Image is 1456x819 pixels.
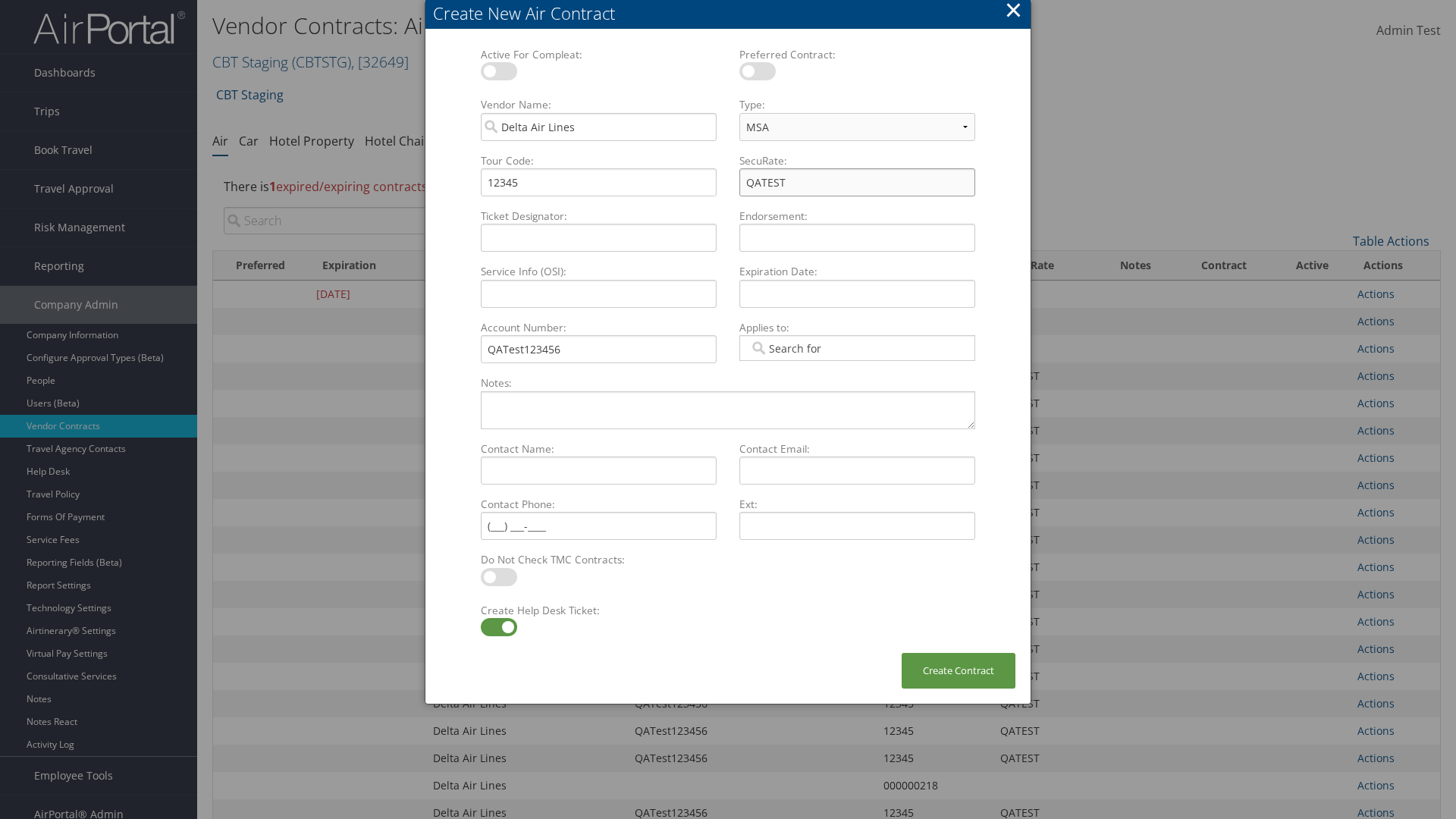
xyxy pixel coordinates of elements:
[481,391,975,429] textarea: Notes:
[733,153,981,168] label: SecuRate:
[481,168,717,196] input: Tour Code:
[739,280,975,308] input: Expiration Date:
[475,552,723,567] label: Do Not Check TMC Contracts:
[475,209,723,224] label: Ticket Designator:
[481,512,717,540] input: Contact Phone:
[739,168,975,196] input: SecuRate:
[733,47,981,62] label: Preferred Contract:
[475,375,981,391] label: Notes:
[475,603,723,618] label: Create Help Desk Ticket:
[739,512,975,540] input: Ext:
[475,497,723,512] label: Contact Phone:
[475,153,723,168] label: Tour Code:
[749,340,834,356] input: Applies to:
[739,457,975,485] input: Contact Email:
[739,224,975,252] input: Endorsement:
[733,97,981,112] label: Type:
[733,441,981,457] label: Contact Email:
[475,320,723,335] label: Account Number:
[902,653,1015,689] button: Create Contract
[481,113,717,141] input: Vendor Name:
[433,2,1031,25] div: Create New Air Contract
[733,209,981,224] label: Endorsement:
[475,47,723,62] label: Active For Compleat:
[733,320,981,335] label: Applies to:
[475,441,723,457] label: Contact Name:
[475,264,723,279] label: Service Info (OSI):
[475,97,723,112] label: Vendor Name:
[481,335,717,363] input: Account Number:
[481,280,717,308] input: Service Info (OSI):
[739,113,975,141] select: Type:
[481,224,717,252] input: Ticket Designator:
[733,264,981,279] label: Expiration Date:
[481,457,717,485] input: Contact Name:
[733,497,981,512] label: Ext:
